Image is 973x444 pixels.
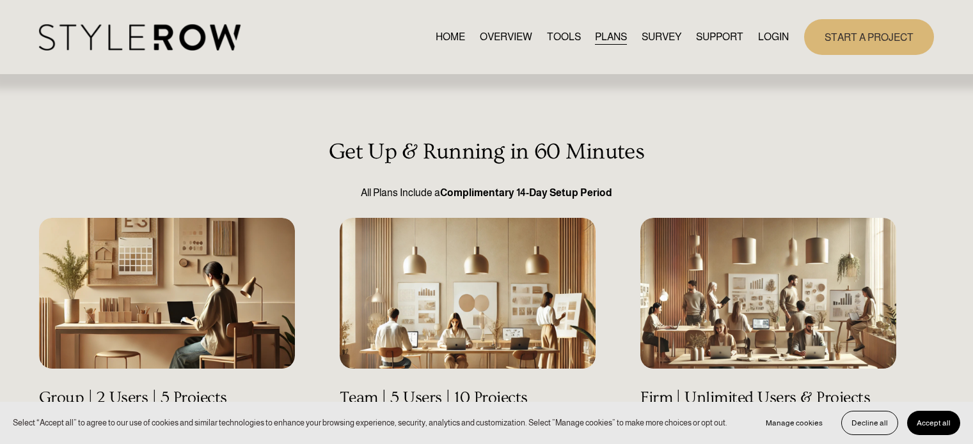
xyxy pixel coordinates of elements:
button: Decline all [841,411,898,435]
h4: Team | 5 Users | 10 Projects [340,388,596,408]
span: Manage cookies [766,418,823,427]
a: SURVEY [642,28,681,45]
h4: Firm | Unlimited Users & Projects [640,388,896,408]
img: StyleRow [39,24,241,50]
a: OVERVIEW [480,28,532,45]
a: folder dropdown [696,28,743,45]
p: All Plans Include a [39,185,934,201]
a: START A PROJECT [804,19,934,54]
a: LOGIN [758,28,789,45]
p: Select “Accept all” to agree to our use of cookies and similar technologies to enhance your brows... [13,417,727,429]
h3: Get Up & Running in 60 Minutes [39,139,934,165]
button: Accept all [907,411,960,435]
button: Manage cookies [756,411,832,435]
a: HOME [436,28,465,45]
span: SUPPORT [696,29,743,45]
a: PLANS [595,28,627,45]
strong: Complimentary 14-Day Setup Period [440,187,612,198]
span: Decline all [851,418,888,427]
a: TOOLS [547,28,581,45]
span: Accept all [917,418,951,427]
h4: Group | 2 Users | 5 Projects [39,388,295,408]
